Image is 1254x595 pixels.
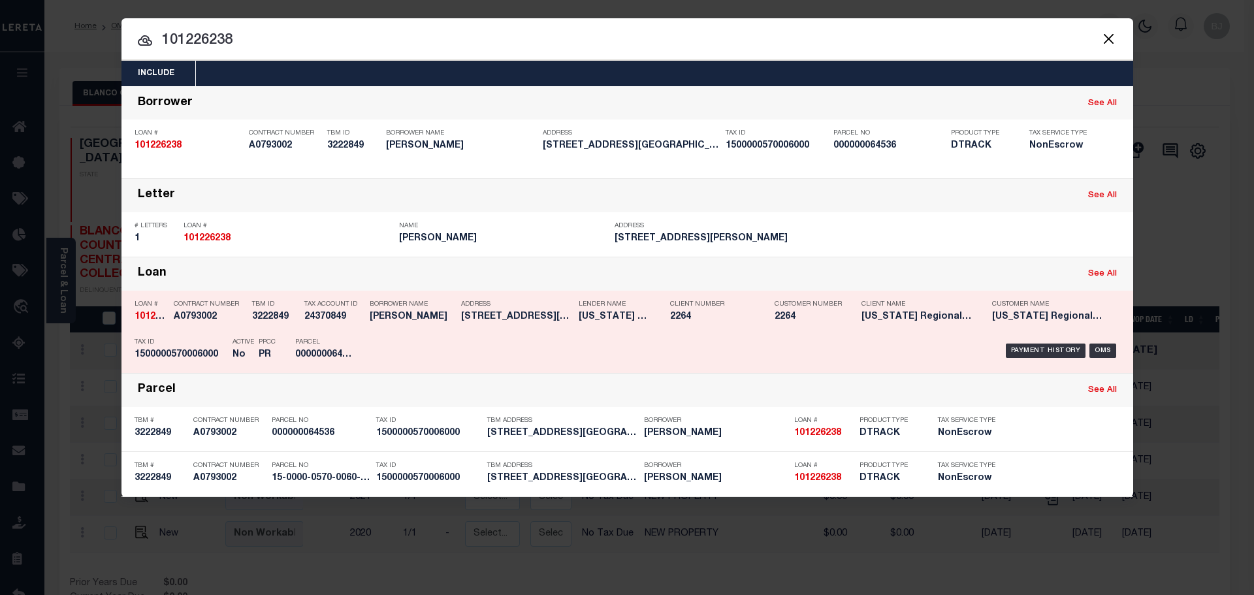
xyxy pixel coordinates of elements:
p: Borrower Name [386,129,536,137]
button: Close [1101,30,1117,47]
p: Tax Account ID [304,300,363,308]
h5: 3222849 [327,140,379,152]
h5: PR [259,349,276,361]
p: PPCC [259,338,276,346]
p: Loan # [135,300,167,308]
p: Customer Number [775,300,842,308]
h5: 1500000570006000 [376,428,481,439]
h5: LAISA MICHELLE MACIAS [399,233,608,244]
p: Parcel No [272,417,370,425]
p: TBM # [135,417,187,425]
a: See All [1088,191,1117,200]
p: Tax ID [376,417,481,425]
h5: Texas Regional Bank [579,312,651,323]
div: Loan [138,266,167,281]
p: Parcel No [272,462,370,470]
h5: DTRACK [860,428,918,439]
h5: 101226238 [135,140,242,152]
p: Lender Name [579,300,651,308]
div: OMS [1089,344,1116,358]
p: TBM ID [252,300,298,308]
p: Loan # [135,129,242,137]
p: TBM ID [327,129,379,137]
div: Borrower [138,96,193,111]
h5: Texas Regional Bank [861,312,973,323]
p: TBM Address [487,417,637,425]
h5: A0793002 [193,428,265,439]
p: Address [615,222,824,230]
p: Address [461,300,572,308]
h5: DTRACK [860,473,918,484]
p: Contract Number [249,129,321,137]
p: # Letters [135,222,177,230]
h5: 1500000570006000 [726,140,827,152]
h5: 3222849 [135,428,187,439]
p: Product Type [951,129,1010,137]
h5: No [233,349,252,361]
h5: 101226238 [135,312,167,323]
p: Product Type [860,417,918,425]
p: Active [233,338,254,346]
p: TBM Address [487,462,637,470]
p: Tax Service Type [938,417,997,425]
p: Parcel No [833,129,944,137]
h5: 101226238 [794,428,853,439]
h5: 1500000570006000 [135,349,226,361]
h5: 1 [135,233,177,244]
h5: 1500000570006000 [376,473,481,484]
p: Product Type [860,462,918,470]
p: Loan # [794,417,853,425]
h5: LAISA MICHELLE MACIAS [644,428,788,439]
h5: A0793002 [174,312,246,323]
h5: 212 EAST JACKSON ST HARLINGEN T... [487,473,637,484]
p: Client Number [670,300,755,308]
p: Client Name [861,300,973,308]
p: TBM # [135,462,187,470]
p: Customer Name [992,300,1103,308]
h5: 000000064536 [833,140,944,152]
h5: 000000064536 [295,349,354,361]
p: Loan # [184,222,393,230]
p: Borrower Name [370,300,455,308]
h5: 2264 [775,312,840,323]
p: Tax ID [135,338,226,346]
p: Parcel [295,338,354,346]
p: Tax Service Type [938,462,997,470]
div: Parcel [138,383,176,398]
h5: LAISA MACIAS [370,312,455,323]
input: Start typing... [121,29,1133,52]
h5: NonEscrow [1029,140,1095,152]
strong: 101226238 [794,428,841,438]
p: Address [543,129,719,137]
h5: 212 EAST JACKSON ST HARLINGEN T... [461,312,572,323]
h5: 212 EAST JACKSON ST HARLINGEN T... [487,428,637,439]
p: Contract Number [193,462,265,470]
div: Letter [138,188,175,203]
h5: DTRACK [951,140,1010,152]
p: Contract Number [174,300,246,308]
p: Tax ID [726,129,827,137]
h5: 3222849 [135,473,187,484]
div: Payment History [1006,344,1086,358]
p: Tax Service Type [1029,129,1095,137]
p: Name [399,222,608,230]
p: Contract Number [193,417,265,425]
h5: 2264 [670,312,755,323]
h5: NonEscrow [938,428,997,439]
strong: 101226238 [794,474,841,483]
h5: 101226238 [184,233,393,244]
h5: LAISA MICHELLE MACIAS [386,140,536,152]
h5: 000000064536 [272,428,370,439]
strong: 101226238 [135,312,182,321]
p: Borrower [644,462,788,470]
h5: NonEscrow [938,473,997,484]
p: Loan # [794,462,853,470]
strong: 101226238 [135,141,182,150]
h5: 24370849 [304,312,363,323]
h5: 1814 MARTHA ST [615,233,824,244]
p: Borrower [644,417,788,425]
h5: 15-0000-0570-0060-00 [272,473,370,484]
button: Include [121,61,191,86]
h5: 3222849 [252,312,298,323]
h5: 212 EAST JACKSON ST HARLINGEN T... [543,140,719,152]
